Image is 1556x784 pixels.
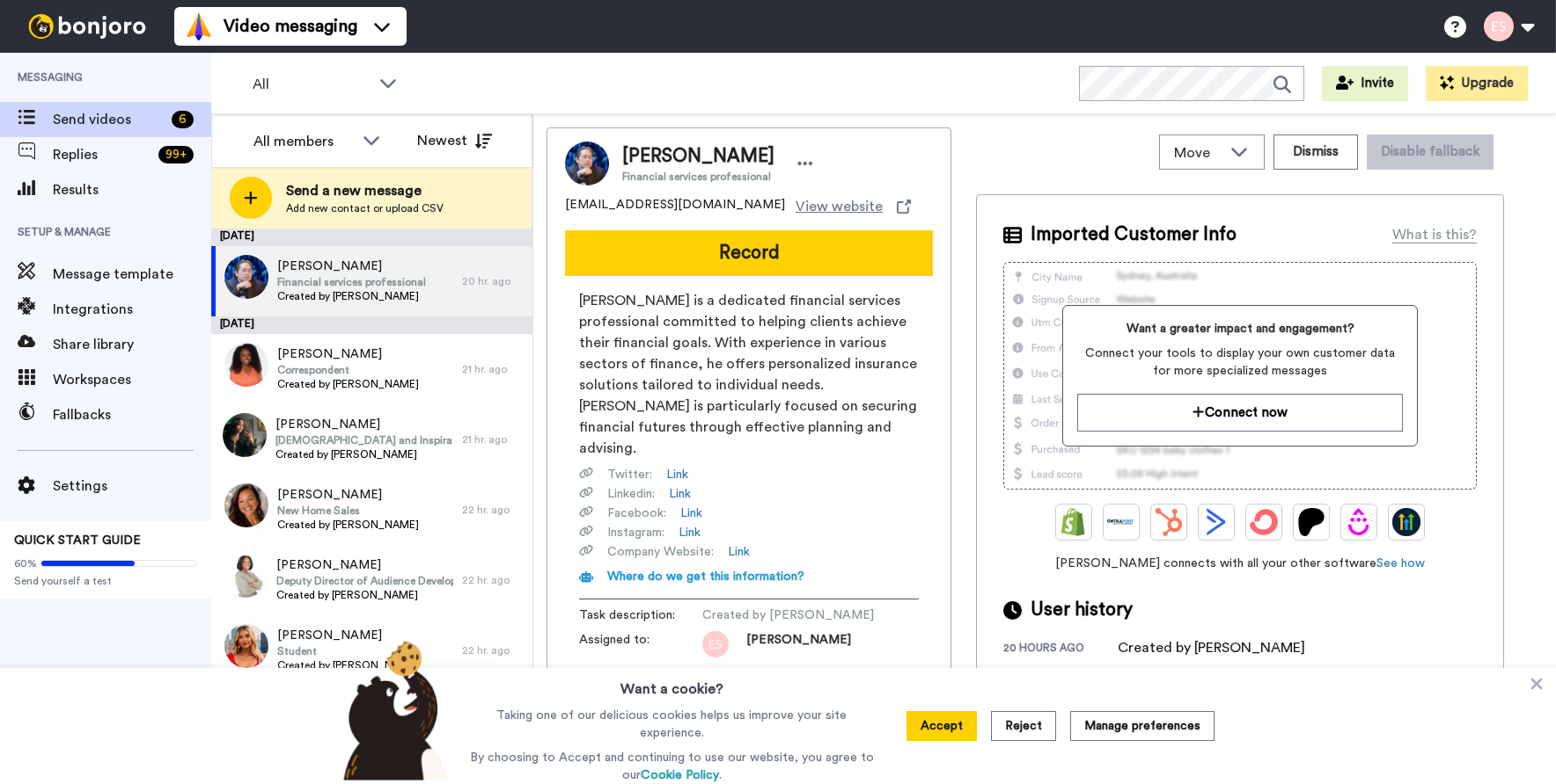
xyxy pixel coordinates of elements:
[622,143,774,170] span: [PERSON_NAME]
[796,196,883,217] span: View website
[1003,641,1118,658] div: 20 hours ago
[286,180,444,201] span: Send a new message
[1003,555,1477,572] span: [PERSON_NAME] connects with all your other software
[1031,221,1237,248] span: Imported Customer Info
[53,475,211,497] span: Settings
[224,343,268,387] img: d494684f-febd-4691-a600-087d031fef4a.jpg
[211,316,532,334] div: [DATE]
[275,447,453,461] span: Created by [PERSON_NAME]
[277,363,419,377] span: Correspondent
[1367,134,1494,170] button: Disable fallback
[277,377,419,391] span: Created by [PERSON_NAME]
[53,299,211,320] span: Integrations
[1060,508,1088,536] img: Shopify
[565,196,785,217] span: [EMAIL_ADDRESS][DOMAIN_NAME]
[746,631,851,657] span: [PERSON_NAME]
[253,74,371,95] span: All
[1174,142,1222,163] span: Move
[607,570,804,583] span: Where do we get this information?
[466,749,878,784] p: By choosing to Accept and continuing to use our website, you agree to our .
[21,14,153,39] img: bj-logo-header-white.svg
[277,504,419,518] span: New Home Sales
[728,543,750,561] a: Link
[224,483,268,527] img: 58c13bcd-bf98-42f0-b3c5-a858b8a0898d.jpg
[404,123,505,158] button: Newest
[1077,345,1402,380] span: Connect your tools to display your own customer data for more specialized messages
[53,369,211,390] span: Workspaces
[641,769,719,781] a: Cookie Policy
[565,142,609,185] img: Image of Dennis Singh
[277,289,426,303] span: Created by [PERSON_NAME]
[466,707,878,742] p: Taking one of our delicious cookies helps us improve your site experience.
[275,416,453,433] span: [PERSON_NAME]
[172,111,194,128] div: 6
[462,432,524,446] div: 21 hr. ago
[286,201,444,215] span: Add new contact or upload CSV
[224,14,357,39] span: Video messaging
[224,554,268,598] img: 17f0688f-cf3e-406c-ac60-f1ba680e1caf.jpg
[53,144,151,165] span: Replies
[680,505,702,522] a: Link
[253,131,354,152] div: All members
[223,413,267,457] img: 02237edc-8d88-4552-b63f-8d7dcc06f536.jpg
[277,627,419,644] span: [PERSON_NAME]
[702,606,874,624] span: Created by [PERSON_NAME]
[702,631,729,657] img: 99d46333-7e37-474d-9b1c-0ea629eb1775.png
[277,658,419,672] span: Created by [PERSON_NAME]
[1031,597,1133,623] span: User history
[327,640,458,780] img: bear-with-cookie.png
[1392,508,1420,536] img: GoHighLevel
[1107,508,1135,536] img: Ontraport
[1426,66,1528,101] button: Upgrade
[679,524,701,541] a: Link
[277,258,426,275] span: [PERSON_NAME]
[53,109,165,130] span: Send videos
[1250,508,1278,536] img: ConvertKit
[607,485,655,503] span: Linkedin :
[669,485,691,503] a: Link
[1392,224,1477,245] div: What is this?
[224,255,268,299] img: 16701b25-2bd5-429f-8a5f-b24741cd5705.jpg
[1322,66,1408,101] button: Invite
[1077,394,1402,432] button: Connect now
[579,290,919,459] span: [PERSON_NAME] is a dedicated financial services professional committed to helping clients achieve...
[277,644,419,658] span: Student
[1118,637,1305,658] div: Created by [PERSON_NAME]
[607,524,664,541] span: Instagram :
[622,170,774,184] span: Financial services professional
[14,534,141,547] span: QUICK START GUIDE
[796,196,911,217] a: View website
[462,573,524,587] div: 22 hr. ago
[1297,508,1325,536] img: Patreon
[607,466,652,483] span: Twitter :
[462,643,524,657] div: 22 hr. ago
[991,711,1056,741] button: Reject
[211,229,532,246] div: [DATE]
[620,668,723,700] h3: Want a cookie?
[607,543,714,561] span: Company Website :
[158,146,194,163] div: 99 +
[462,274,524,288] div: 20 hr. ago
[53,404,211,425] span: Fallbacks
[607,505,666,522] span: Facebook :
[53,264,211,285] span: Message template
[276,574,453,588] span: Deputy Director of Audience Development
[276,556,453,574] span: [PERSON_NAME]
[277,275,426,289] span: Financial services professional
[185,12,213,40] img: vm-color.svg
[14,574,197,588] span: Send yourself a test
[1070,711,1215,741] button: Manage preferences
[277,486,419,504] span: [PERSON_NAME]
[1376,557,1425,570] a: See how
[565,230,933,276] button: Record
[1273,134,1358,170] button: Dismiss
[53,179,211,200] span: Results
[579,631,702,657] span: Assigned to:
[666,466,688,483] a: Link
[1155,508,1183,536] img: Hubspot
[275,433,453,447] span: [DEMOGRAPHIC_DATA] and Inspirational Music Group
[53,334,211,355] span: Share library
[1345,508,1373,536] img: Drip
[224,624,268,668] img: 949fbe4b-cd09-4c6b-85f3-a18d3058db8f.jpg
